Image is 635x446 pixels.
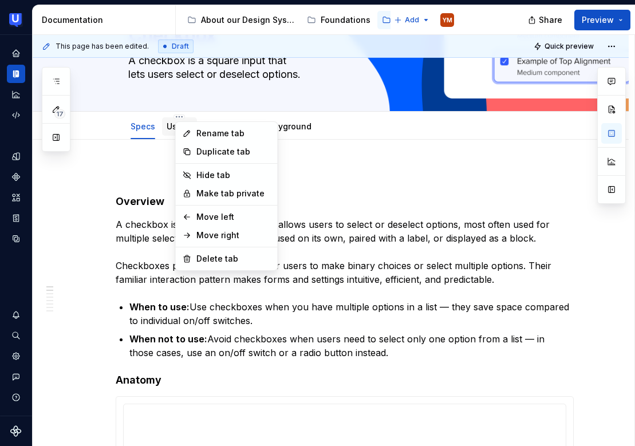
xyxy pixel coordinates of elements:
[196,128,271,139] div: Rename tab
[196,169,271,181] div: Hide tab
[196,211,271,223] div: Move left
[196,146,271,157] div: Duplicate tab
[196,253,271,265] div: Delete tab
[196,188,271,199] div: Make tab private
[196,230,271,241] div: Move right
